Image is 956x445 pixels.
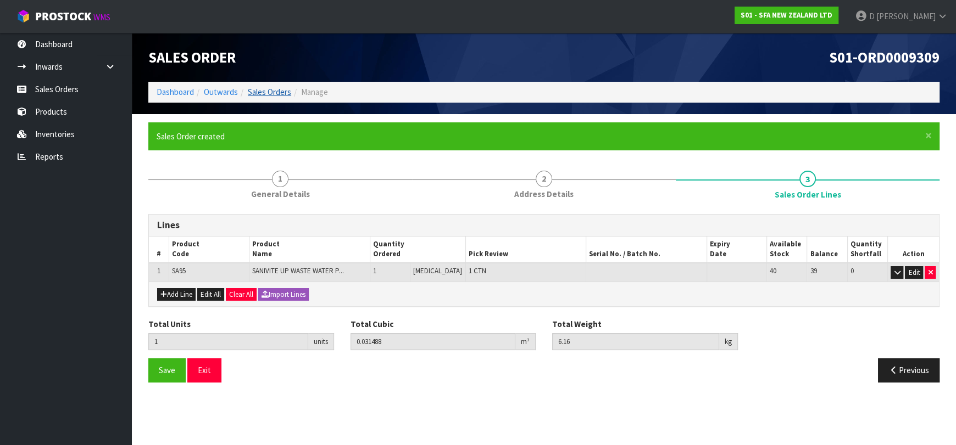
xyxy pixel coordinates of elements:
a: Dashboard [157,87,194,97]
th: # [149,236,169,263]
span: 1 [373,266,376,275]
h3: Lines [157,220,931,230]
img: cube-alt.png [16,9,30,23]
span: 1 [272,171,288,187]
th: Product Name [249,236,370,263]
a: Outwards [204,87,238,97]
th: Available Stock [767,236,807,263]
span: D [869,11,875,21]
label: Total Cubic [351,318,393,330]
span: 2 [536,171,552,187]
span: Sales Order [148,48,236,66]
input: Total Cubic [351,333,516,350]
div: kg [719,333,738,351]
span: 39 [810,266,816,275]
th: Balance [807,236,847,263]
span: Sales Order Lines [775,189,841,200]
div: m³ [515,333,536,351]
button: Clear All [226,288,257,301]
span: Sales Order created [157,131,225,142]
span: Address Details [514,188,574,200]
span: [MEDICAL_DATA] [413,266,462,275]
button: Edit All [197,288,224,301]
span: 0 [851,266,854,275]
span: ProStock [35,9,91,24]
div: units [308,333,334,351]
label: Total Weight [552,318,602,330]
span: 1 CTN [469,266,486,275]
span: SANIVITE UP WASTE WATER P... [252,266,344,275]
span: Sales Order Lines [148,206,940,391]
button: Exit [187,358,221,382]
span: Manage [301,87,328,97]
button: Import Lines [258,288,309,301]
span: General Details [251,188,310,200]
button: Edit [905,266,923,279]
th: Pick Review [465,236,586,263]
span: S01-ORD0009309 [829,48,940,66]
button: Save [148,358,186,382]
label: Total Units [148,318,191,330]
th: Quantity Ordered [370,236,465,263]
th: Expiry Date [707,236,767,263]
button: Add Line [157,288,196,301]
span: SA95 [172,266,186,275]
span: Save [159,365,175,375]
th: Action [887,236,939,263]
button: Previous [878,358,940,382]
span: 3 [799,171,816,187]
th: Serial No. / Batch No. [586,236,707,263]
span: 1 [157,266,160,275]
a: Sales Orders [248,87,291,97]
span: [PERSON_NAME] [876,11,936,21]
span: × [925,128,932,143]
th: Product Code [169,236,249,263]
input: Total Weight [552,333,719,350]
input: Total Units [148,333,308,350]
th: Quantity Shortfall [847,236,887,263]
small: WMS [93,12,110,22]
span: 40 [770,266,776,275]
strong: S01 - SFA NEW ZEALAND LTD [741,10,832,20]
